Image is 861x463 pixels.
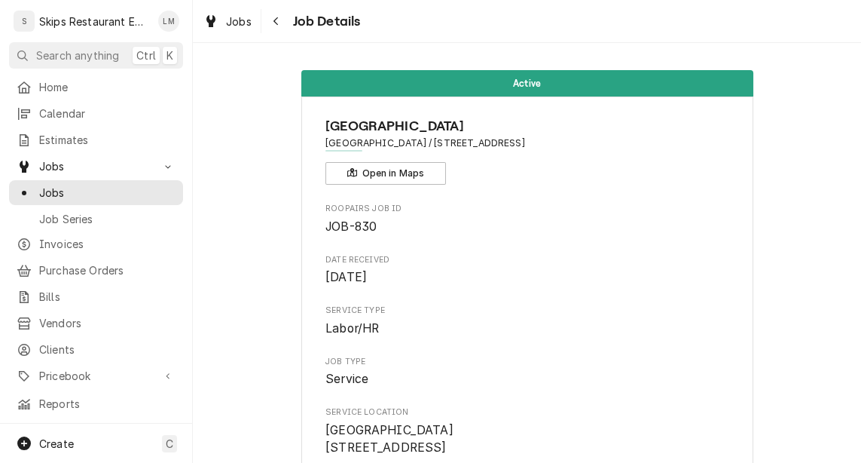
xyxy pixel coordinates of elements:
span: Jobs [39,185,176,201]
span: Invoices [39,236,176,252]
a: Estimates [9,127,183,152]
span: Roopairs Job ID [325,203,728,215]
span: Service Location [325,406,728,419]
div: S [14,11,35,32]
a: Calendar [9,101,183,126]
span: Estimates [39,132,176,148]
span: Job Type [325,356,728,368]
a: Clients [9,337,183,362]
span: K [166,48,173,63]
span: Bills [39,289,176,305]
span: Ctrl [136,48,156,63]
span: Jobs [39,158,153,174]
a: Go to Jobs [9,154,183,179]
div: Status [301,70,753,97]
span: Job Type [325,370,728,388]
div: Service Type [325,305,728,337]
span: Date Received [325,268,728,287]
a: Job Series [9,207,183,231]
a: Reports [9,391,183,416]
a: Invoices [9,231,183,256]
div: Service Location [325,406,728,457]
span: Purchase Orders [39,262,176,278]
a: Jobs [9,180,183,205]
span: Job Series [39,211,176,227]
span: Roopairs Job ID [325,218,728,236]
div: Skips Restaurant Equipment [39,14,150,29]
a: Bills [9,284,183,309]
span: Vendors [39,315,176,331]
span: Date Received [325,254,728,266]
button: Search anythingCtrlK [9,42,183,69]
a: Go to Pricebook [9,363,183,388]
span: Reports [39,396,176,412]
button: Open in Maps [325,162,446,185]
a: Home [9,75,183,100]
span: JOB-830 [325,219,377,234]
span: Clients [39,342,176,357]
div: Roopairs Job ID [325,203,728,235]
span: Create [39,437,74,450]
span: Service Type [325,305,728,317]
span: Name [325,116,728,136]
a: Vendors [9,311,183,336]
span: Jobs [226,14,252,29]
span: Service Location [325,422,728,457]
span: Calendar [39,106,176,121]
div: LM [158,11,179,32]
span: C [166,436,173,452]
span: Search anything [36,48,119,63]
span: Service Type [325,320,728,338]
span: Labor/HR [325,321,379,336]
button: Navigate back [264,9,289,33]
div: Longino Monroe's Avatar [158,11,179,32]
div: Client Information [325,116,728,185]
span: Job Details [289,11,361,32]
span: Active [513,78,541,88]
span: Pricebook [39,368,153,384]
a: Purchase Orders [9,258,183,283]
a: Jobs [197,9,258,34]
span: [DATE] [325,270,367,284]
span: Address [325,136,728,150]
span: [GEOGRAPHIC_DATA] [STREET_ADDRESS] [325,423,453,455]
div: Job Type [325,356,728,388]
div: Date Received [325,254,728,287]
span: Home [39,79,176,95]
span: Service [325,372,368,386]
